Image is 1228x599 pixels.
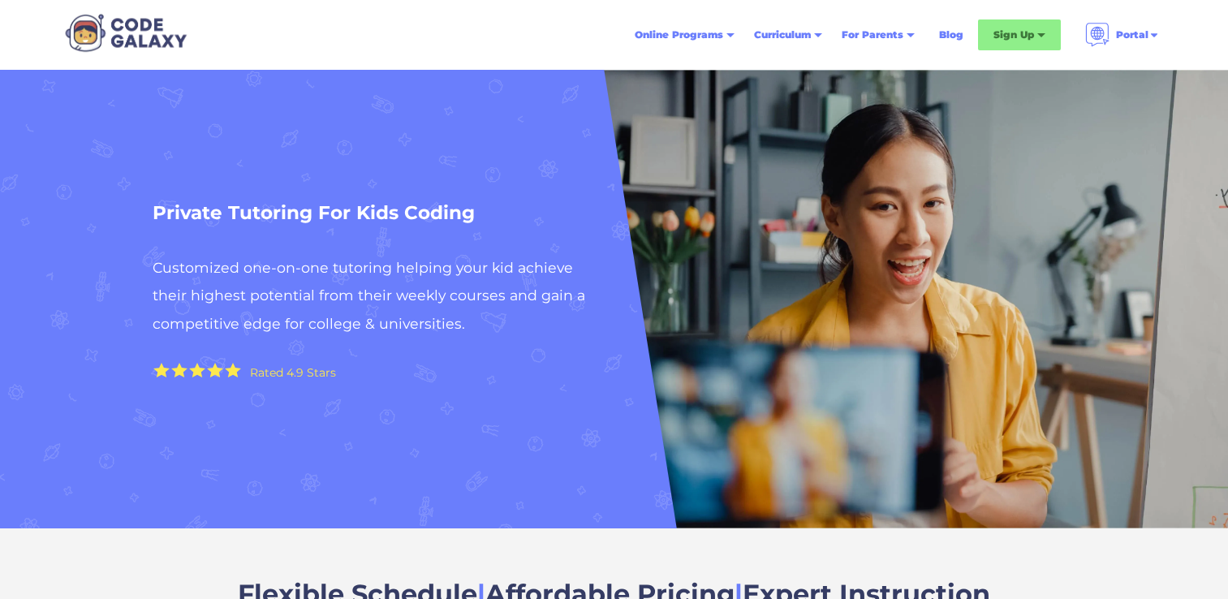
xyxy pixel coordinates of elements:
div: Portal [1116,27,1148,43]
a: Blog [929,20,973,50]
div: For Parents [832,20,924,50]
div: Portal [1075,16,1170,54]
div: Online Programs [635,27,723,43]
img: Yellow Star - the Code Galaxy [153,363,170,378]
img: Yellow Star - the Code Galaxy [225,363,241,378]
div: Online Programs [625,20,744,50]
div: For Parents [842,27,903,43]
h2: Customized one-on-one tutoring helping your kid achieve their highest potential from their weekly... [153,254,606,338]
div: Sign Up [978,19,1061,50]
div: Curriculum [744,20,832,50]
img: Yellow Star - the Code Galaxy [189,363,205,378]
div: Rated 4.9 Stars [250,367,336,378]
div: Sign Up [993,27,1034,43]
img: Yellow Star - the Code Galaxy [171,363,187,378]
div: Curriculum [754,27,811,43]
h1: Private Tutoring For Kids Coding [153,196,606,230]
img: Yellow Star - the Code Galaxy [207,363,223,378]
